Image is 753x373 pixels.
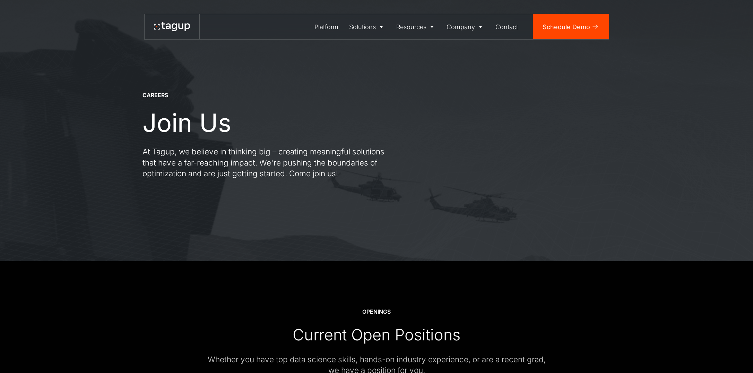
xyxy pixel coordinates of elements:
[314,22,338,32] div: Platform
[142,109,231,137] h1: Join Us
[293,325,460,345] div: Current Open Positions
[490,14,523,39] a: Contact
[447,22,475,32] div: Company
[142,92,168,99] div: CAREERS
[543,22,590,32] div: Schedule Demo
[349,22,376,32] div: Solutions
[362,308,391,316] div: OPENINGS
[142,146,392,179] p: At Tagup, we believe in thinking big – creating meaningful solutions that have a far-reaching imp...
[441,14,490,39] a: Company
[344,14,391,39] a: Solutions
[495,22,518,32] div: Contact
[391,14,441,39] a: Resources
[309,14,344,39] a: Platform
[533,14,609,39] a: Schedule Demo
[396,22,426,32] div: Resources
